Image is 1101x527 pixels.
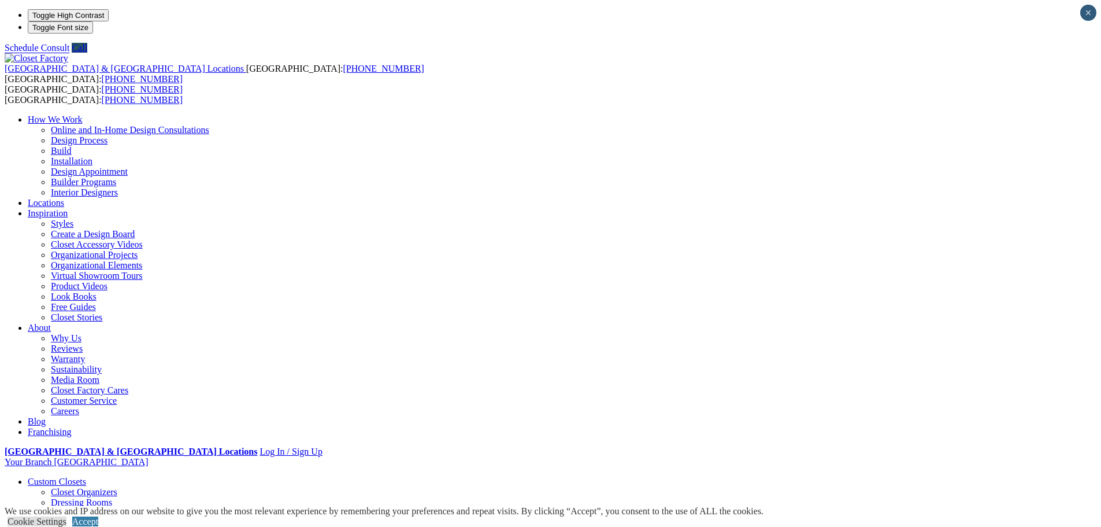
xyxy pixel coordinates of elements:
a: Dressing Rooms [51,497,112,507]
a: Look Books [51,292,97,301]
a: Online and In-Home Design Consultations [51,125,209,135]
a: [PHONE_NUMBER] [102,74,183,84]
button: Toggle Font size [28,21,93,34]
a: How We Work [28,115,83,124]
a: [GEOGRAPHIC_DATA] & [GEOGRAPHIC_DATA] Locations [5,447,257,456]
a: Your Branch [GEOGRAPHIC_DATA] [5,457,149,467]
span: Toggle High Contrast [32,11,104,20]
a: Custom Closets [28,477,86,487]
a: Installation [51,156,92,166]
a: [PHONE_NUMBER] [343,64,424,73]
a: Create a Design Board [51,229,135,239]
a: Accept [72,517,98,526]
a: Closet Stories [51,312,102,322]
div: We use cookies and IP address on our website to give you the most relevant experience by remember... [5,506,763,517]
a: Design Process [51,135,107,145]
a: Cookie Settings [8,517,66,526]
a: Closet Organizers [51,487,117,497]
a: Design Appointment [51,167,128,176]
a: Customer Service [51,396,117,406]
a: Closet Accessory Videos [51,239,143,249]
a: Media Room [51,375,99,385]
a: Builder Programs [51,177,116,187]
a: Interior Designers [51,187,118,197]
a: Virtual Showroom Tours [51,271,143,281]
a: Call [72,43,87,53]
a: Log In / Sign Up [260,447,322,456]
a: Careers [51,406,79,416]
a: Build [51,146,72,156]
a: Sustainability [51,364,102,374]
a: Franchising [28,427,72,437]
a: Organizational Projects [51,250,138,260]
a: Warranty [51,354,85,364]
span: [GEOGRAPHIC_DATA]: [GEOGRAPHIC_DATA]: [5,84,183,105]
a: About [28,323,51,333]
a: Locations [28,198,64,208]
span: [GEOGRAPHIC_DATA]: [GEOGRAPHIC_DATA]: [5,64,424,84]
a: Free Guides [51,302,96,312]
img: Closet Factory [5,53,68,64]
a: Blog [28,417,46,426]
a: [PHONE_NUMBER] [102,84,183,94]
a: Closet Factory Cares [51,385,128,395]
span: Your Branch [5,457,51,467]
span: [GEOGRAPHIC_DATA] [54,457,148,467]
a: Schedule Consult [5,43,69,53]
a: Reviews [51,344,83,353]
span: [GEOGRAPHIC_DATA] & [GEOGRAPHIC_DATA] Locations [5,64,244,73]
a: Product Videos [51,281,107,291]
button: Toggle High Contrast [28,9,109,21]
a: Styles [51,219,73,229]
span: Toggle Font size [32,23,88,32]
button: Close [1080,5,1096,21]
a: [PHONE_NUMBER] [102,95,183,105]
a: Inspiration [28,208,68,218]
a: [GEOGRAPHIC_DATA] & [GEOGRAPHIC_DATA] Locations [5,64,246,73]
a: Why Us [51,333,81,343]
a: Organizational Elements [51,260,142,270]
